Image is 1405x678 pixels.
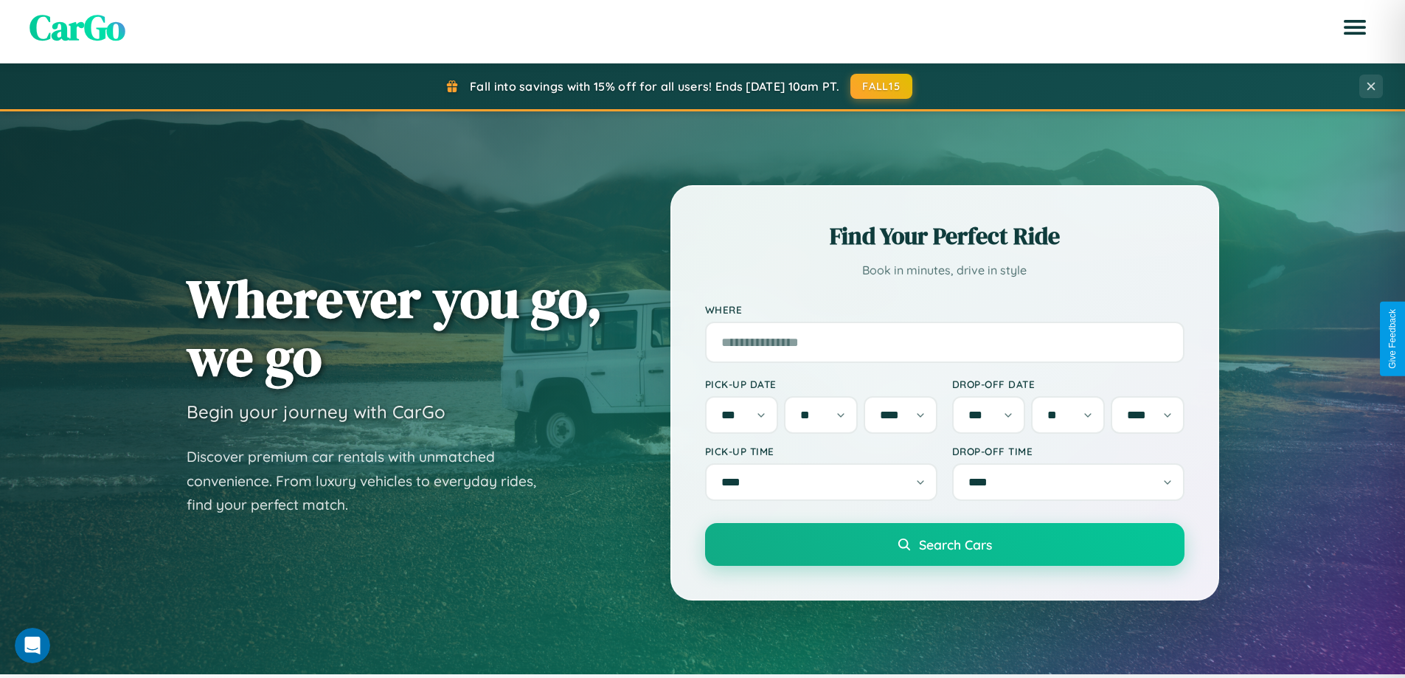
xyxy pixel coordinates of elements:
[30,3,125,52] span: CarGo
[15,628,50,663] iframe: Intercom live chat
[1387,309,1398,369] div: Give Feedback
[705,523,1184,566] button: Search Cars
[705,303,1184,316] label: Where
[705,445,937,457] label: Pick-up Time
[187,445,555,517] p: Discover premium car rentals with unmatched convenience. From luxury vehicles to everyday rides, ...
[187,269,603,386] h1: Wherever you go, we go
[705,260,1184,281] p: Book in minutes, drive in style
[187,401,445,423] h3: Begin your journey with CarGo
[952,445,1184,457] label: Drop-off Time
[919,536,992,553] span: Search Cars
[705,378,937,390] label: Pick-up Date
[705,220,1184,252] h2: Find Your Perfect Ride
[1334,7,1375,48] button: Open menu
[470,79,839,94] span: Fall into savings with 15% off for all users! Ends [DATE] 10am PT.
[850,74,912,99] button: FALL15
[952,378,1184,390] label: Drop-off Date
